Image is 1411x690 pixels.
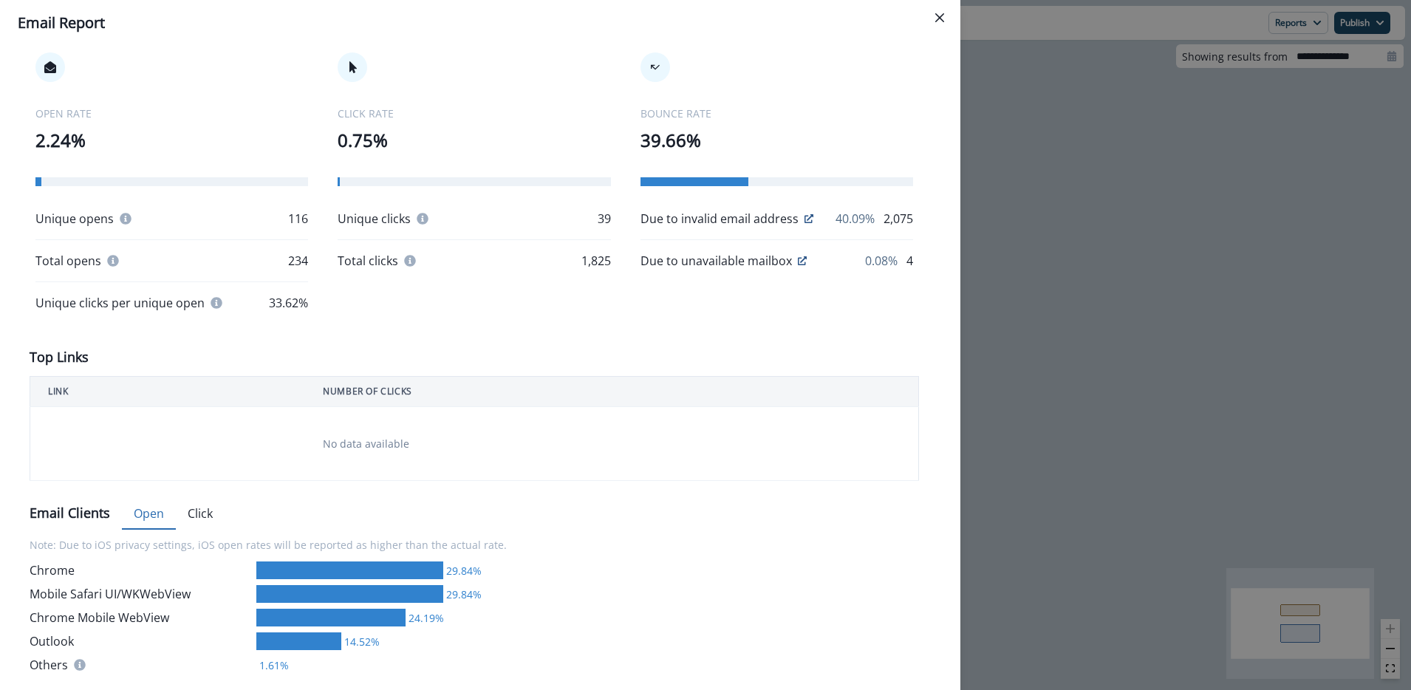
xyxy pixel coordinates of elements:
[18,12,943,34] div: Email Report
[836,210,875,228] p: 40.09%
[928,6,952,30] button: Close
[35,294,205,312] p: Unique clicks per unique open
[906,252,913,270] p: 4
[640,252,792,270] p: Due to unavailable mailbox
[443,563,482,578] div: 29.84%
[341,634,380,649] div: 14.52%
[35,106,308,121] p: OPEN RATE
[30,503,110,523] p: Email Clients
[256,657,289,673] div: 1.61%
[338,210,411,228] p: Unique clicks
[30,347,89,367] p: Top Links
[35,127,308,154] p: 2.24%
[640,127,913,154] p: 39.66%
[305,407,918,481] td: No data available
[406,610,444,626] div: 24.19%
[176,499,225,530] button: Click
[338,127,610,154] p: 0.75%
[288,252,308,270] p: 234
[598,210,611,228] p: 39
[30,377,306,407] th: LINK
[35,210,114,228] p: Unique opens
[30,609,250,626] div: Chrome Mobile WebView
[122,499,176,530] button: Open
[35,252,101,270] p: Total opens
[269,294,308,312] p: 33.62%
[30,528,919,561] p: Note: Due to iOS privacy settings, iOS open rates will be reported as higher than the actual rate.
[640,106,913,121] p: BOUNCE RATE
[443,587,482,602] div: 29.84%
[884,210,913,228] p: 2,075
[305,377,918,407] th: NUMBER OF CLICKS
[30,585,250,603] div: Mobile Safari UI/WKWebView
[338,106,610,121] p: CLICK RATE
[30,656,250,674] div: Others
[338,252,398,270] p: Total clicks
[640,210,799,228] p: Due to invalid email address
[30,561,250,579] div: Chrome
[581,252,611,270] p: 1,825
[30,632,250,650] div: Outlook
[288,210,308,228] p: 116
[865,252,898,270] p: 0.08%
